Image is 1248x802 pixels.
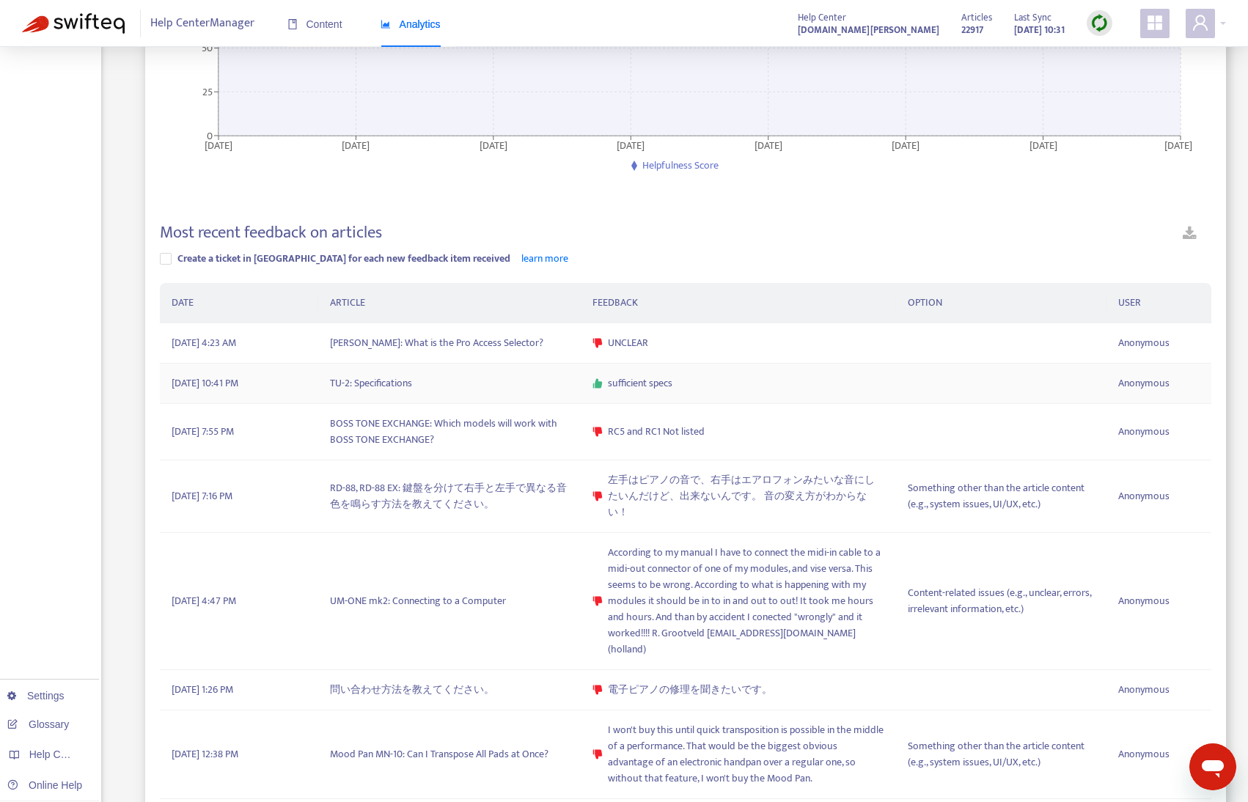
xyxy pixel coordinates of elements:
[160,223,382,243] h4: Most recent feedback on articles
[755,136,782,153] tspan: [DATE]
[29,748,89,760] span: Help Centers
[1164,136,1192,153] tspan: [DATE]
[318,404,581,460] td: BOSS TONE EXCHANGE: Which models will work with BOSS TONE EXCHANGE?
[160,283,317,323] th: DATE
[1118,375,1170,391] span: Anonymous
[908,738,1095,770] span: Something other than the article content (e.g., system issues, UI/UX, etc.)
[7,779,82,791] a: Online Help
[205,136,232,153] tspan: [DATE]
[592,427,603,437] span: dislike
[318,670,581,710] td: 問い合わせ方法を教えてください。
[1014,22,1065,38] strong: [DATE] 10:31
[342,136,370,153] tspan: [DATE]
[318,460,581,533] td: RD-88, RD-88 EX: 鍵盤を分けて右手と左手で異なる音色を鳴らす方法を教えてください。
[608,472,884,520] span: 左手はピアノの音で、右手はエアロフォンみたいな音にしたいんだけど、出来ないんです。 音の変え方がわからない！
[1029,136,1057,153] tspan: [DATE]
[202,40,213,56] tspan: 50
[798,21,939,38] a: [DOMAIN_NAME][PERSON_NAME]
[908,480,1095,512] span: Something other than the article content (e.g., system issues, UI/UX, etc.)
[642,157,719,174] span: Helpfulness Score
[1118,746,1170,762] span: Anonymous
[177,250,510,267] span: Create a ticket in [GEOGRAPHIC_DATA] for each new feedback item received
[172,335,236,351] span: [DATE] 4:23 AM
[318,283,581,323] th: ARTICLE
[608,722,884,787] span: I won't buy this until quick transposition is possible in the middle of a performance. That would...
[318,364,581,404] td: TU-2: Specifications
[7,690,65,702] a: Settings
[608,335,648,351] span: UNCLEAR
[592,749,603,759] span: dislike
[480,136,507,153] tspan: [DATE]
[318,323,581,364] td: [PERSON_NAME]: What is the Pro Access Selector?
[22,13,125,34] img: Swifteq
[318,533,581,670] td: UM-ONE mk2: Connecting to a Computer
[1146,14,1164,32] span: appstore
[1090,14,1109,32] img: sync.dc5367851b00ba804db3.png
[150,10,254,37] span: Help Center Manager
[207,127,213,144] tspan: 0
[592,685,603,695] span: dislike
[608,545,884,658] span: According to my manual I have to connect the midi-in cable to a midi-out connector of one of my m...
[617,136,645,153] tspan: [DATE]
[172,424,234,440] span: [DATE] 7:55 PM
[381,19,391,29] span: area-chart
[172,746,238,762] span: [DATE] 12:38 PM
[1014,10,1051,26] span: Last Sync
[1118,488,1170,504] span: Anonymous
[172,593,236,609] span: [DATE] 4:47 PM
[798,22,939,38] strong: [DOMAIN_NAME][PERSON_NAME]
[318,710,581,799] td: Mood Pan MN-10: Can I Transpose All Pads at Once?
[172,682,233,698] span: [DATE] 1:26 PM
[1106,283,1211,323] th: USER
[521,250,568,267] a: learn more
[7,718,69,730] a: Glossary
[908,585,1095,617] span: Content-related issues (e.g., unclear, errors, irrelevant information, etc.)
[172,375,238,391] span: [DATE] 10:41 PM
[608,682,772,698] span: 電子ピアノの修理を聞きたいです。
[1118,424,1170,440] span: Anonymous
[381,18,441,30] span: Analytics
[592,338,603,348] span: dislike
[1189,743,1236,790] iframe: メッセージングウィンドウを開くボタン
[592,596,603,606] span: dislike
[581,283,896,323] th: FEEDBACK
[287,19,298,29] span: book
[892,136,920,153] tspan: [DATE]
[608,424,705,440] span: RC5 and RC1 Not listed
[896,283,1106,323] th: OPTION
[798,10,846,26] span: Help Center
[287,18,342,30] span: Content
[592,491,603,501] span: dislike
[961,22,983,38] strong: 22917
[1192,14,1209,32] span: user
[1118,593,1170,609] span: Anonymous
[592,378,603,389] span: like
[1118,682,1170,698] span: Anonymous
[172,488,232,504] span: [DATE] 7:16 PM
[1118,335,1170,351] span: Anonymous
[608,375,672,391] span: sufficient specs
[202,84,213,100] tspan: 25
[961,10,992,26] span: Articles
